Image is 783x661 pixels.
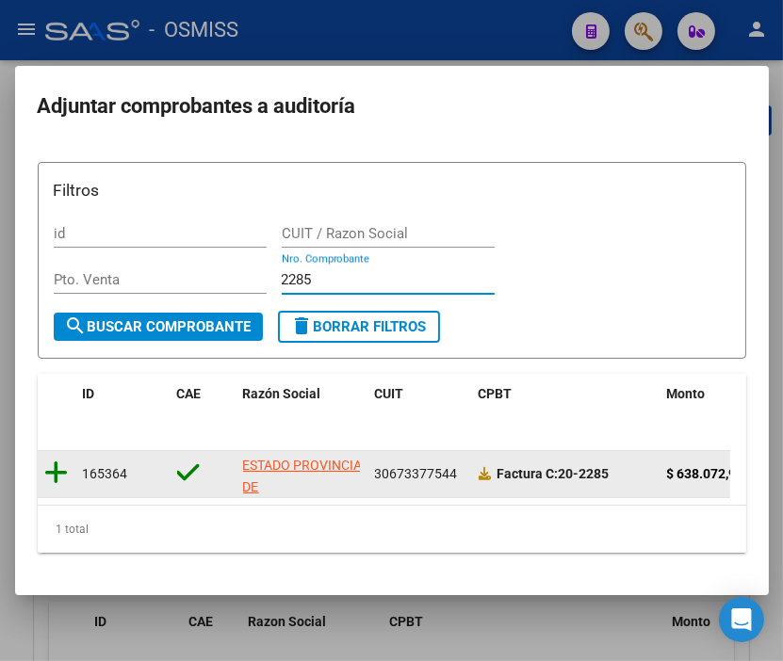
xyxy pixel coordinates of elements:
[291,314,314,337] mat-icon: delete
[65,318,252,335] span: Buscar Comprobante
[479,386,513,401] span: CPBT
[719,597,764,642] div: Open Intercom Messenger
[236,374,367,436] datatable-header-cell: Razón Social
[83,386,95,401] span: ID
[471,374,660,436] datatable-header-cell: CPBT
[667,386,706,401] span: Monto
[243,458,370,537] span: ESTADO PROVINCIA DE [GEOGRAPHIC_DATA][PERSON_NAME]
[54,313,263,341] button: Buscar Comprobante
[498,466,559,481] span: Factura C:
[75,374,170,436] datatable-header-cell: ID
[170,374,236,436] datatable-header-cell: CAE
[38,89,746,124] h2: Adjuntar comprobantes a auditoría
[83,466,128,481] span: 165364
[291,318,427,335] span: Borrar Filtros
[498,466,610,481] strong: 20-2285
[54,178,730,202] h3: Filtros
[65,314,88,337] mat-icon: search
[278,311,440,343] button: Borrar Filtros
[667,466,744,481] strong: $ 638.072,92
[177,386,202,401] span: CAE
[375,466,458,481] span: 30673377544
[243,386,321,401] span: Razón Social
[367,374,471,436] datatable-header-cell: CUIT
[38,506,746,553] div: 1 total
[375,386,404,401] span: CUIT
